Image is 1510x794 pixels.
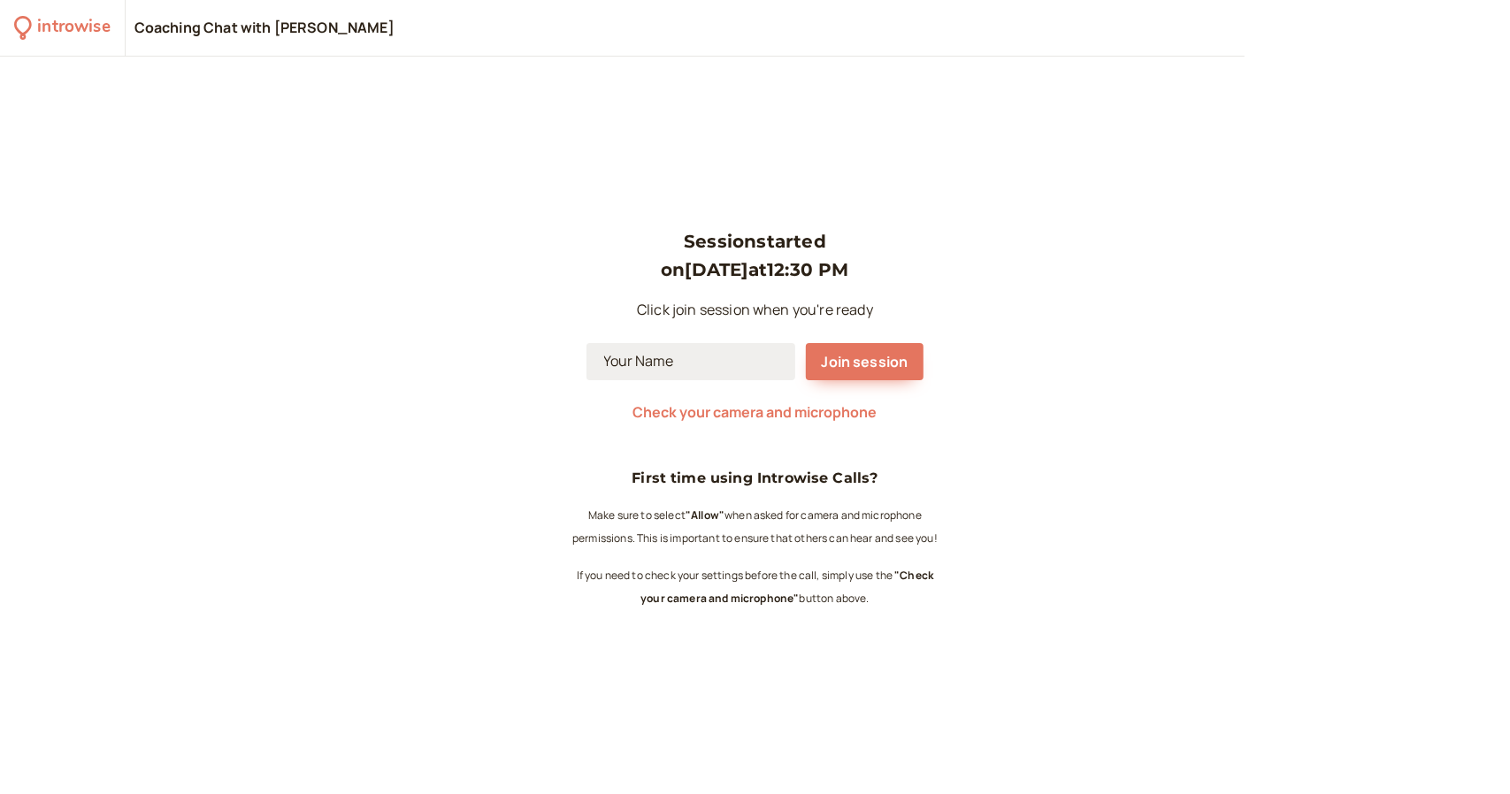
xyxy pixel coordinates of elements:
[572,508,938,546] small: Make sure to select when asked for camera and microphone permissions. This is important to ensure...
[37,14,110,42] div: introwise
[570,467,941,490] h4: First time using Introwise Calls?
[577,568,934,606] small: If you need to check your settings before the call, simply use the button above.
[806,343,924,380] button: Join session
[586,343,795,380] input: Your Name
[632,402,877,422] span: Check your camera and microphone
[586,227,924,285] h3: Session started on [DATE] at 12:30 PM
[686,508,724,523] b: "Allow"
[586,299,924,322] p: Click join session when you're ready
[134,19,395,38] div: Coaching Chat with [PERSON_NAME]
[822,352,908,371] span: Join session
[632,404,877,420] button: Check your camera and microphone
